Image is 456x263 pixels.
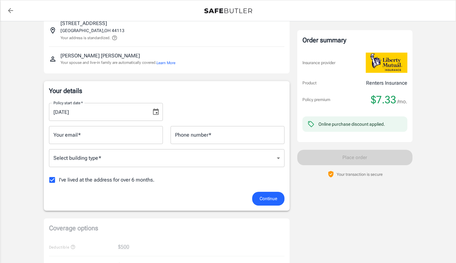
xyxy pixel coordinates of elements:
[252,192,284,206] button: Continue
[49,126,163,144] input: Enter email
[302,97,330,103] p: Policy premium
[4,4,17,17] a: back to quotes
[49,55,57,63] svg: Insured person
[318,121,385,127] div: Online purchase discount applied.
[53,100,83,106] label: Policy start date
[204,8,252,13] img: Back to quotes
[60,60,175,66] p: Your spouse and live-in family are automatically covered.
[149,106,162,118] button: Choose date, selected date is Aug 12, 2025
[366,79,407,87] p: Renters Insurance
[60,27,124,34] p: [GEOGRAPHIC_DATA] , OH 44113
[156,60,175,66] button: Learn More
[366,53,407,73] img: Liberty Mutual
[49,103,147,121] input: MM/DD/YYYY
[302,80,316,86] p: Product
[260,195,277,203] span: Continue
[302,35,407,45] div: Order summary
[60,52,140,60] p: [PERSON_NAME] [PERSON_NAME]
[171,126,284,144] input: Enter number
[49,86,284,95] p: Your details
[59,176,155,184] span: I've lived at the address for over 6 months.
[397,97,407,106] span: /mo.
[49,27,57,34] svg: Insured address
[371,93,396,106] span: $7.33
[302,60,335,66] p: Insurance provider
[60,20,107,27] p: [STREET_ADDRESS]
[337,171,383,177] p: Your transaction is secure
[60,35,110,41] p: Your address is standardized.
